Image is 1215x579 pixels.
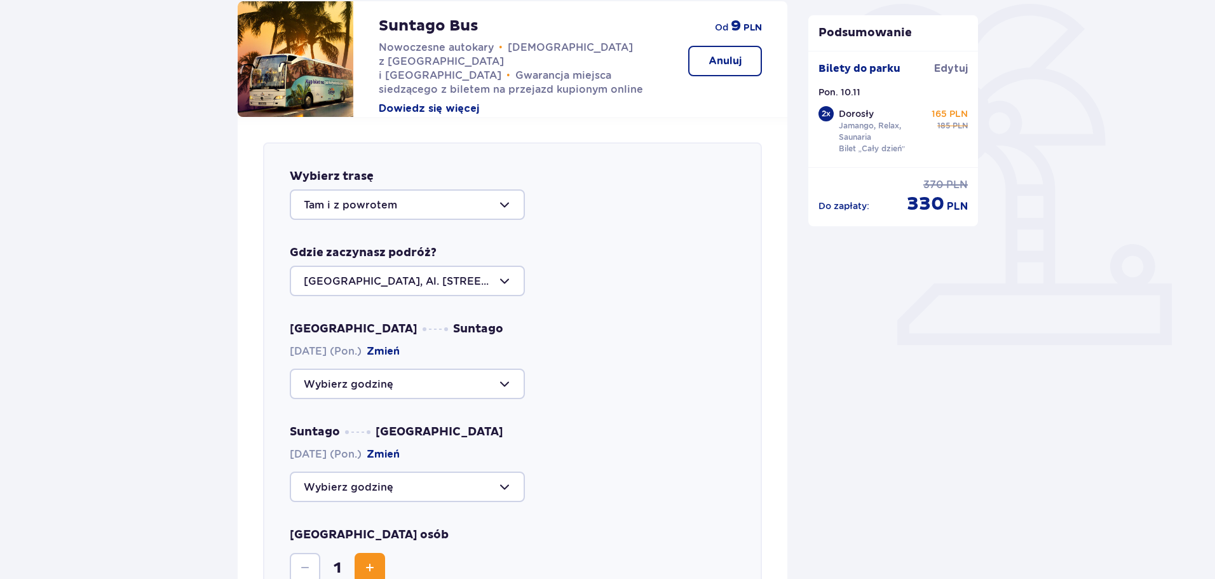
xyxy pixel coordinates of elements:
[818,62,900,76] p: Bilety do parku
[379,41,494,53] span: Nowoczesne autokary
[290,528,449,543] p: [GEOGRAPHIC_DATA] osób
[290,447,400,461] span: [DATE] (Pon.)
[947,200,968,214] p: PLN
[379,41,633,81] span: [DEMOGRAPHIC_DATA] z [GEOGRAPHIC_DATA] i [GEOGRAPHIC_DATA]
[953,120,968,132] p: PLN
[743,22,762,34] p: PLN
[923,178,944,192] p: 370
[367,344,400,358] button: Zmień
[808,25,979,41] p: Podsumowanie
[290,322,417,337] span: [GEOGRAPHIC_DATA]
[323,559,352,578] span: 1
[839,107,874,120] p: Dorosły
[839,120,927,143] p: Jamango, Relax, Saunaria
[367,447,400,461] button: Zmień
[379,102,479,116] button: Dowiedz się więcej
[379,17,479,36] p: Suntago Bus
[818,106,834,121] div: 2 x
[345,430,370,434] img: dots
[932,107,968,120] p: 165 PLN
[238,1,353,117] img: attraction
[818,200,869,212] p: Do zapłaty :
[290,169,374,184] p: Wybierz trasę
[709,54,742,68] p: Anuluj
[290,344,400,358] span: [DATE] (Pon.)
[907,192,944,216] p: 330
[946,178,968,192] p: PLN
[376,425,503,440] span: [GEOGRAPHIC_DATA]
[506,69,510,82] span: •
[839,143,906,154] p: Bilet „Cały dzień”
[937,120,950,132] p: 185
[453,322,503,337] span: Suntago
[290,425,340,440] span: Suntago
[688,46,762,76] button: Anuluj
[290,245,437,261] p: Gdzie zaczynasz podróż?
[818,86,860,99] p: Pon. 10.11
[423,327,448,331] img: dots
[934,62,968,76] a: Edytuj
[731,17,741,36] p: 9
[499,41,503,54] span: •
[715,21,728,34] p: od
